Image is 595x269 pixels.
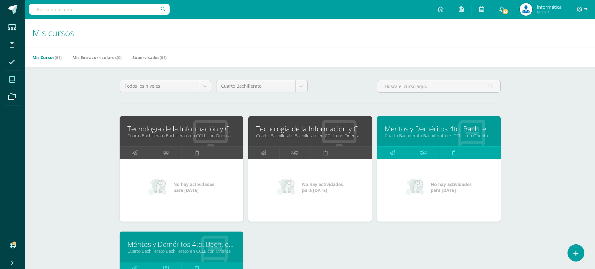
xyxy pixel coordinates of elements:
[132,52,166,62] a: Supervisados(61)
[72,52,121,62] a: Mis Extracurriculares(0)
[173,181,214,193] span: No hay actividades para [DATE]
[127,133,236,139] a: Cuarto Bachillerato Bachillerato en CCLL con Orientación en Diseño Gráfico "A"
[216,80,307,92] a: Cuarto Bachillerato
[32,27,74,39] span: Mis cursos
[277,178,298,197] img: no_activities_small.png
[377,80,500,92] input: Busca el curso aquí...
[127,124,236,134] a: Tecnología de la Información y Comunicación (TIC)
[29,4,170,15] input: Busca un usuario...
[537,9,562,15] span: Mi Perfil
[256,133,364,139] a: Cuarto Bachillerato Bachillerato en CCLL con Orientación en Diseño Gráfico "B"
[385,124,493,134] a: Méritos y Deméritos 4to. Bach. en CCLL. con Orientación en Diseño Gráfico "A"
[537,4,562,10] span: Informática
[32,52,62,62] a: Mis Cursos(61)
[127,248,236,254] a: Cuarto Bachillerato Bachillerato en CCLL con Orientación en Diseño Gráfico "B"
[55,55,62,60] span: (61)
[148,178,169,197] img: no_activities_small.png
[256,124,364,134] a: Tecnología de la Información y Comunicación (TIC)
[120,80,211,92] a: Todos los niveles
[160,55,166,60] span: (61)
[127,239,236,249] a: Méritos y Deméritos 4to. Bach. en CCLL. con Orientación en Diseño Gráfico "B"
[406,178,426,197] img: no_activities_small.png
[502,8,509,15] span: 12
[431,181,472,193] span: No hay actividades para [DATE]
[125,80,194,92] span: Todos los niveles
[520,3,532,16] img: da59f6ea21f93948affb263ca1346426.png
[117,55,121,60] span: (0)
[385,133,493,139] a: Cuarto Bachillerato Bachillerato en CCLL con Orientación en Diseño Gráfico "A"
[221,80,291,92] span: Cuarto Bachillerato
[302,181,343,193] span: No hay actividades para [DATE]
